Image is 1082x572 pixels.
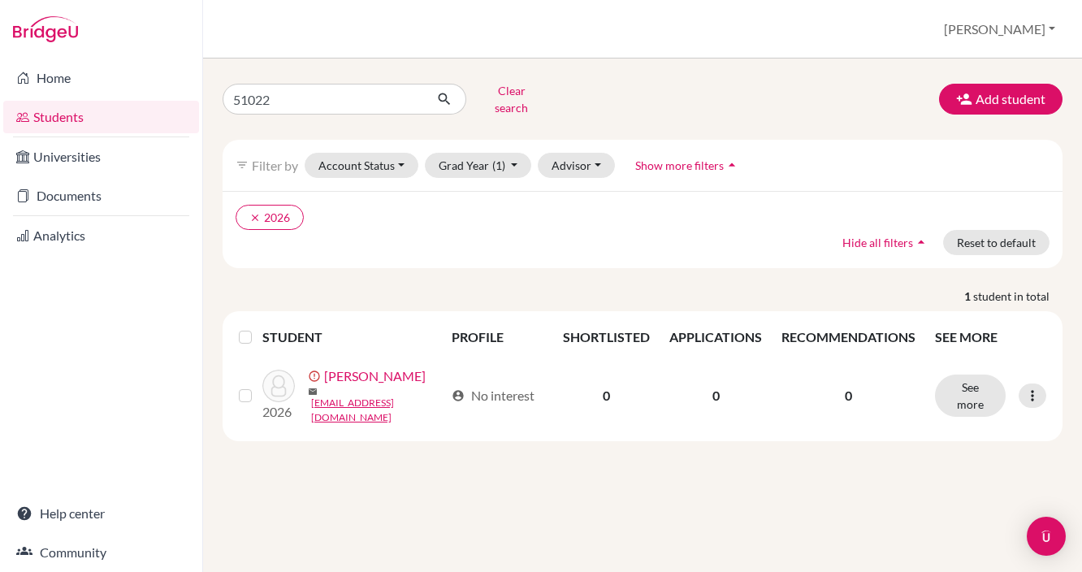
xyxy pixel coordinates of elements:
[553,318,660,357] th: SHORTLISTED
[262,370,295,402] img: Alsuwaidi, Maryam
[308,370,324,383] span: error_outline
[973,288,1063,305] span: student in total
[829,230,943,255] button: Hide all filtersarrow_drop_up
[3,62,199,94] a: Home
[939,84,1063,115] button: Add student
[937,14,1063,45] button: [PERSON_NAME]
[262,402,295,422] p: 2026
[3,180,199,212] a: Documents
[3,497,199,530] a: Help center
[3,141,199,173] a: Universities
[635,158,724,172] span: Show more filters
[452,386,535,405] div: No interest
[252,158,298,173] span: Filter by
[3,101,199,133] a: Students
[538,153,615,178] button: Advisor
[660,318,772,357] th: APPLICATIONS
[1027,517,1066,556] div: Open Intercom Messenger
[553,357,660,435] td: 0
[842,236,913,249] span: Hide all filters
[452,389,465,402] span: account_circle
[3,219,199,252] a: Analytics
[621,153,754,178] button: Show more filtersarrow_drop_up
[311,396,444,425] a: [EMAIL_ADDRESS][DOMAIN_NAME]
[964,288,973,305] strong: 1
[772,318,925,357] th: RECOMMENDATIONS
[324,366,426,386] a: [PERSON_NAME]
[935,375,1006,417] button: See more
[223,84,424,115] input: Find student by name...
[466,78,556,120] button: Clear search
[660,357,772,435] td: 0
[492,158,505,172] span: (1)
[442,318,553,357] th: PROFILE
[236,205,304,230] button: clear2026
[305,153,418,178] button: Account Status
[781,386,915,405] p: 0
[13,16,78,42] img: Bridge-U
[249,212,261,223] i: clear
[308,387,318,396] span: mail
[3,536,199,569] a: Community
[943,230,1050,255] button: Reset to default
[262,318,442,357] th: STUDENT
[425,153,532,178] button: Grad Year(1)
[913,234,929,250] i: arrow_drop_up
[236,158,249,171] i: filter_list
[724,157,740,173] i: arrow_drop_up
[925,318,1056,357] th: SEE MORE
